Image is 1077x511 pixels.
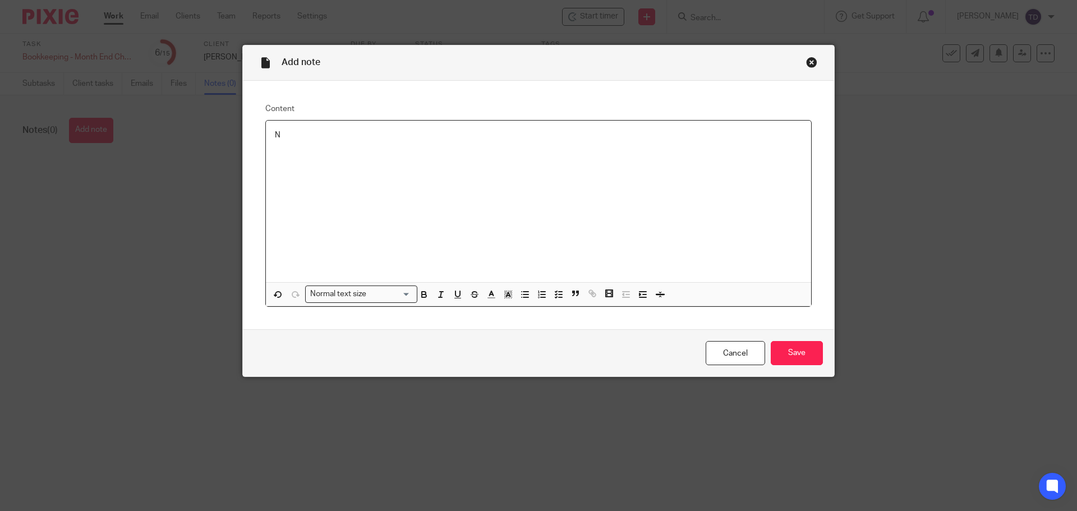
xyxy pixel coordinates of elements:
[706,341,765,365] a: Cancel
[275,130,802,141] p: N
[305,286,417,303] div: Search for option
[265,103,812,114] label: Content
[806,57,817,68] div: Close this dialog window
[308,288,369,300] span: Normal text size
[282,58,320,67] span: Add note
[370,288,411,300] input: Search for option
[771,341,823,365] input: Save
